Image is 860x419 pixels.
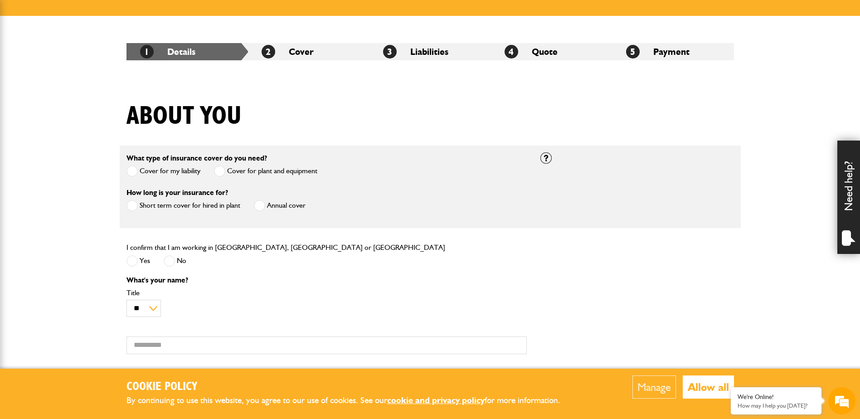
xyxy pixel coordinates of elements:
button: Allow all [683,375,734,399]
h1: About you [126,101,242,132]
div: Chat with us now [47,51,152,63]
label: I confirm that I am working in [GEOGRAPHIC_DATA], [GEOGRAPHIC_DATA] or [GEOGRAPHIC_DATA] [126,244,445,251]
input: Enter your last name [12,84,165,104]
li: Liabilities [369,43,491,60]
label: Annual cover [254,200,306,211]
span: 5 [626,45,640,58]
span: 3 [383,45,397,58]
p: What's your name? [126,277,527,284]
p: How may I help you today? [738,402,815,409]
label: How long is your insurance for? [126,189,228,196]
span: 4 [505,45,518,58]
input: Enter your phone number [12,137,165,157]
li: Quote [491,43,612,60]
label: No [164,255,186,267]
div: We're Online! [738,393,815,401]
span: 2 [262,45,275,58]
div: Minimize live chat window [149,5,170,26]
label: Yes [126,255,150,267]
button: Manage [632,375,676,399]
span: 1 [140,45,154,58]
p: By continuing to use this website, you agree to our use of cookies. See our for more information. [126,394,575,408]
img: d_20077148190_company_1631870298795_20077148190 [15,50,38,63]
li: Payment [612,43,734,60]
em: Start Chat [123,279,165,292]
label: Cover for my liability [126,166,200,177]
label: Title [126,289,527,297]
li: Cover [248,43,369,60]
div: Need help? [837,141,860,254]
label: Short term cover for hired in plant [126,200,240,211]
a: cookie and privacy policy [387,395,485,405]
input: Enter your email address [12,111,165,131]
li: Details [126,43,248,60]
h2: Cookie Policy [126,380,575,394]
label: What type of insurance cover do you need? [126,155,267,162]
label: Cover for plant and equipment [214,166,317,177]
textarea: Type your message and hit 'Enter' [12,164,165,272]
